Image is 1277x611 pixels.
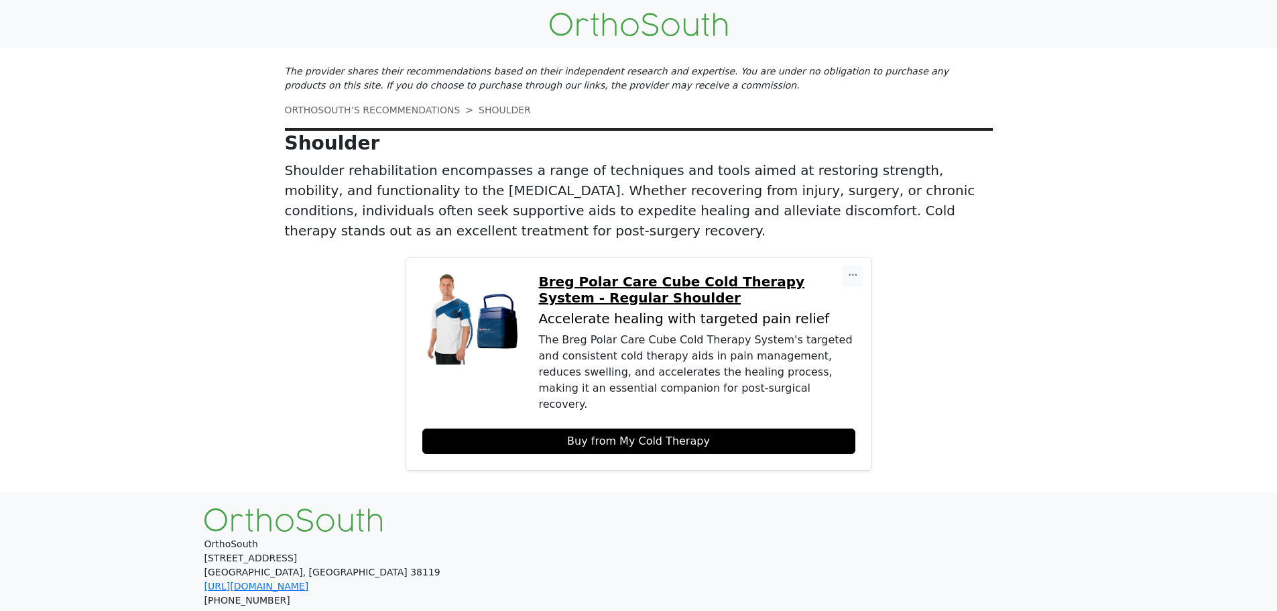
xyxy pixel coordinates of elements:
a: Breg Polar Care Cube Cold Therapy System - Regular Shoulder [539,274,855,306]
div: The Breg Polar Care Cube Cold Therapy System's targeted and consistent cold therapy aids in pain ... [539,332,855,412]
li: SHOULDER [460,103,531,117]
a: ORTHOSOUTH’S RECOMMENDATIONS [285,105,461,115]
p: OrthoSouth [STREET_ADDRESS] [GEOGRAPHIC_DATA], [GEOGRAPHIC_DATA] 38119 [PHONE_NUMBER] [204,537,1073,608]
a: [URL][DOMAIN_NAME] [204,581,309,592]
p: The provider shares their recommendations based on their independent research and expertise. You ... [285,64,993,93]
p: Accelerate healing with targeted pain relief [539,311,855,327]
img: Breg Polar Care Cube Cold Therapy System - Regular Shoulder [422,274,523,374]
a: Buy from My Cold Therapy [422,429,855,454]
p: Shoulder rehabilitation encompasses a range of techniques and tools aimed at restoring strength, ... [285,160,993,241]
p: Shoulder [285,132,993,155]
img: OrthoSouth [550,13,727,36]
img: OrthoSouth [204,508,382,532]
